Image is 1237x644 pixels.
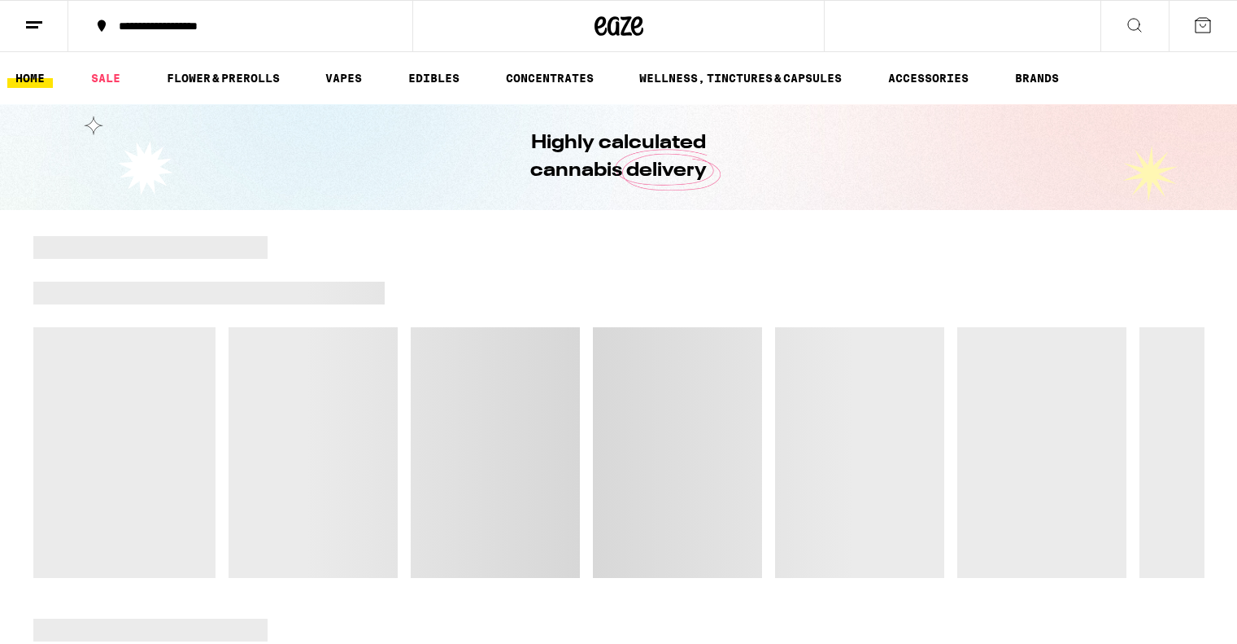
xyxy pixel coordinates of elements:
a: VAPES [317,68,370,88]
a: CONCENTRATES [498,68,602,88]
a: HOME [7,68,53,88]
h1: Highly calculated cannabis delivery [485,129,753,185]
a: FLOWER & PREROLLS [159,68,288,88]
a: ACCESSORIES [880,68,977,88]
a: EDIBLES [400,68,468,88]
a: WELLNESS, TINCTURES & CAPSULES [631,68,850,88]
a: SALE [83,68,128,88]
a: BRANDS [1007,68,1067,88]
